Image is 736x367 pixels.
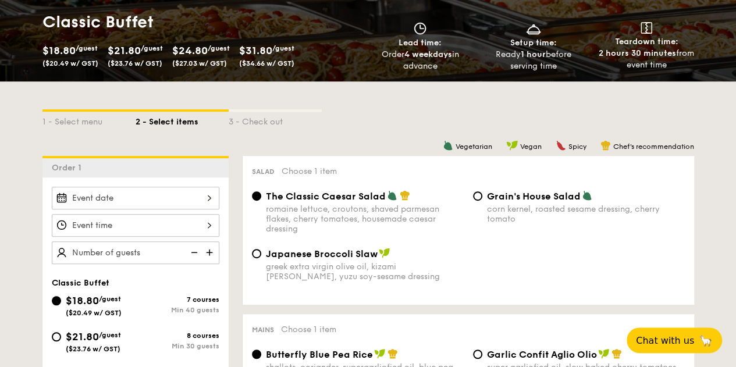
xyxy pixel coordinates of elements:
span: Chef's recommendation [613,142,694,151]
span: ($20.49 w/ GST) [42,59,98,67]
span: ($23.76 w/ GST) [66,345,120,353]
span: 🦙 [699,334,713,347]
img: icon-dish.430c3a2e.svg [525,22,542,35]
input: Japanese Broccoli Slawgreek extra virgin olive oil, kizami [PERSON_NAME], yuzu soy-sesame dressing [252,249,261,258]
span: Grain's House Salad [487,191,581,202]
div: 1 - Select menu [42,112,136,128]
img: icon-vegan.f8ff3823.svg [379,248,390,258]
span: /guest [272,44,294,52]
img: icon-vegan.f8ff3823.svg [374,348,386,359]
span: ($27.03 w/ GST) [172,59,227,67]
span: $18.80 [42,44,76,57]
span: Mains [252,326,274,334]
span: Setup time: [510,38,557,48]
span: /guest [208,44,230,52]
img: icon-vegetarian.fe4039eb.svg [582,190,592,201]
span: Order 1 [52,163,86,173]
input: $18.80/guest($20.49 w/ GST)7 coursesMin 40 guests [52,296,61,305]
span: Butterfly Blue Pea Rice [266,349,373,360]
input: Garlic Confit Aglio Oliosuper garlicfied oil, slow baked cherry tomatoes, garden fresh thyme [473,350,482,359]
input: $21.80/guest($23.76 w/ GST)8 coursesMin 30 guests [52,332,61,341]
button: Chat with us🦙 [627,327,722,353]
img: icon-spicy.37a8142b.svg [556,140,566,151]
span: $31.80 [239,44,272,57]
img: icon-chef-hat.a58ddaea.svg [600,140,611,151]
span: /guest [76,44,98,52]
span: /guest [99,295,121,303]
div: Ready before serving time [481,49,585,72]
div: 7 courses [136,295,219,304]
input: Event date [52,187,219,209]
span: ($23.76 w/ GST) [108,59,162,67]
span: Japanese Broccoli Slaw [266,248,378,259]
img: icon-vegetarian.fe4039eb.svg [443,140,453,151]
div: 3 - Check out [229,112,322,128]
input: The Classic Caesar Saladromaine lettuce, croutons, shaved parmesan flakes, cherry tomatoes, house... [252,191,261,201]
span: Garlic Confit Aglio Olio [487,349,597,360]
img: icon-vegan.f8ff3823.svg [598,348,610,359]
span: $21.80 [66,330,99,343]
input: Event time [52,214,219,237]
span: Vegan [520,142,542,151]
img: icon-vegan.f8ff3823.svg [506,140,518,151]
strong: 1 hour [521,49,546,59]
div: Min 30 guests [136,342,219,350]
div: 8 courses [136,332,219,340]
span: $24.80 [172,44,208,57]
img: icon-teardown.65201eee.svg [641,22,652,34]
span: ($34.66 w/ GST) [239,59,294,67]
img: icon-clock.2db775ea.svg [411,22,429,35]
span: ($20.49 w/ GST) [66,309,122,317]
span: Lead time: [399,38,442,48]
span: Spicy [568,142,586,151]
div: greek extra virgin olive oil, kizami [PERSON_NAME], yuzu soy-sesame dressing [266,262,464,282]
img: icon-vegetarian.fe4039eb.svg [387,190,397,201]
div: Order in advance [368,49,472,72]
img: icon-chef-hat.a58ddaea.svg [400,190,410,201]
div: from event time [595,48,699,71]
input: Butterfly Blue Pea Riceshallots, coriander, supergarlicfied oil, blue pea flower [252,350,261,359]
input: Number of guests [52,241,219,264]
div: corn kernel, roasted sesame dressing, cherry tomato [487,204,685,224]
img: icon-add.58712e84.svg [202,241,219,263]
span: $18.80 [66,294,99,307]
span: Teardown time: [615,37,678,47]
div: romaine lettuce, croutons, shaved parmesan flakes, cherry tomatoes, housemade caesar dressing [266,204,464,234]
span: /guest [99,331,121,339]
span: Choose 1 item [281,325,336,334]
strong: 2 hours 30 minutes [599,48,676,58]
img: icon-chef-hat.a58ddaea.svg [387,348,398,359]
span: Chat with us [636,335,694,346]
span: /guest [141,44,163,52]
span: Vegetarian [456,142,492,151]
span: $21.80 [108,44,141,57]
input: Grain's House Saladcorn kernel, roasted sesame dressing, cherry tomato [473,191,482,201]
span: Salad [252,168,275,176]
strong: 4 weekdays [404,49,451,59]
div: Min 40 guests [136,306,219,314]
div: 2 - Select items [136,112,229,128]
img: icon-reduce.1d2dbef1.svg [184,241,202,263]
span: The Classic Caesar Salad [266,191,386,202]
h1: Classic Buffet [42,12,364,33]
span: Classic Buffet [52,278,109,288]
img: icon-chef-hat.a58ddaea.svg [611,348,622,359]
span: Choose 1 item [282,166,337,176]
